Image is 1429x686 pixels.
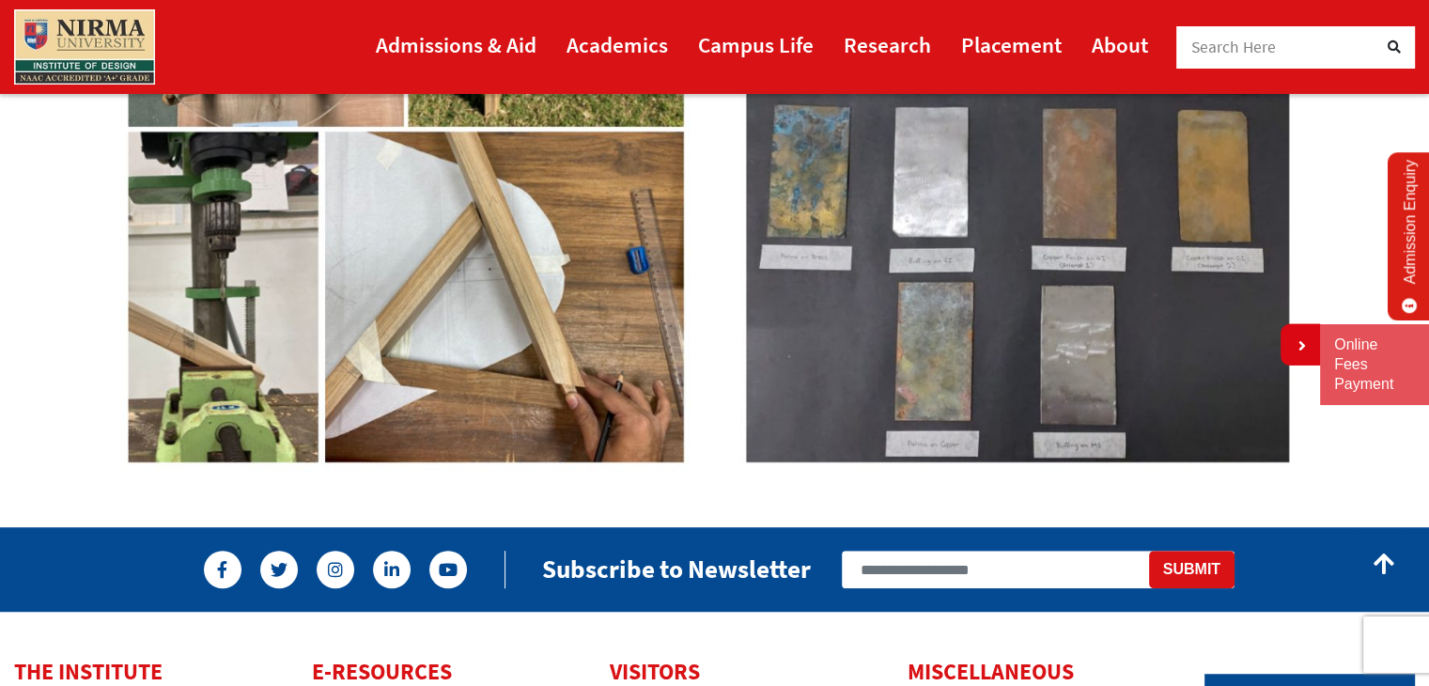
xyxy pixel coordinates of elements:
a: Online Fees Payment [1334,335,1415,394]
a: About [1092,23,1148,66]
a: Campus Life [698,23,814,66]
button: Submit [1149,551,1235,588]
h2: Subscribe to Newsletter [542,553,811,585]
a: Research [844,23,931,66]
img: main_logo [14,9,155,85]
a: Placement [961,23,1062,66]
a: Academics [567,23,668,66]
a: Admissions & Aid [376,23,536,66]
span: Search Here [1191,37,1277,57]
